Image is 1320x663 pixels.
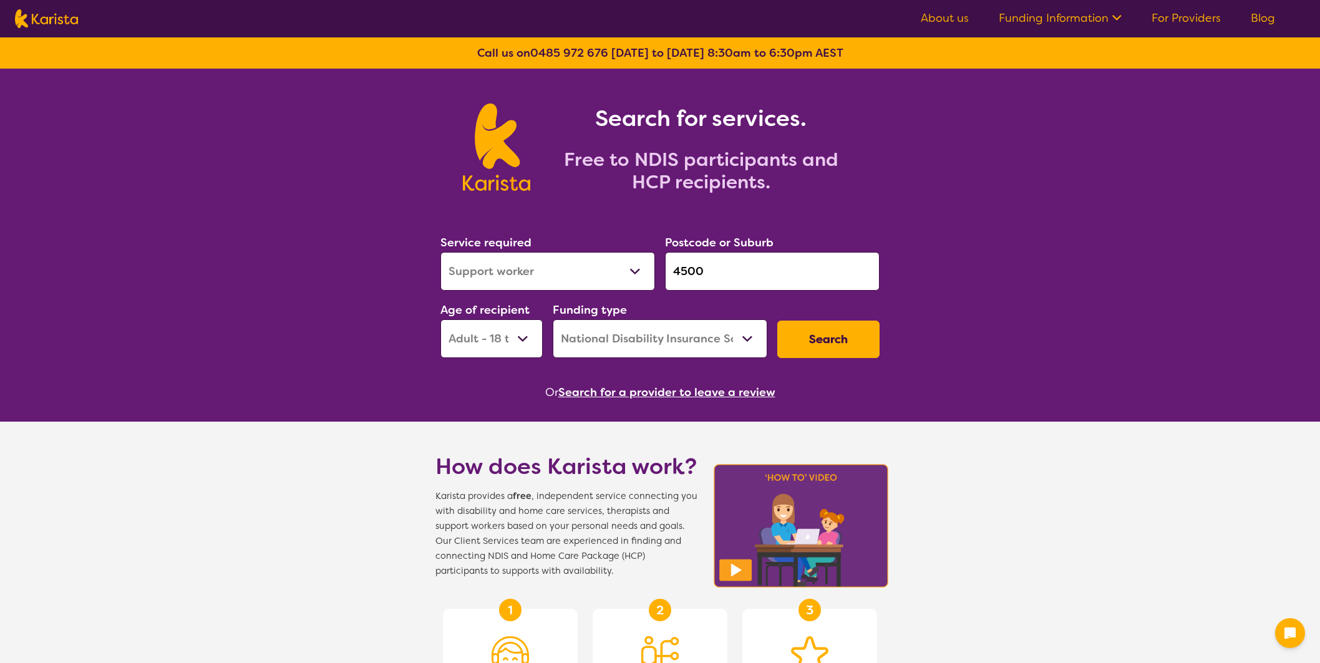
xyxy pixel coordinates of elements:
[545,104,857,133] h1: Search for services.
[545,383,558,402] span: Or
[553,302,627,317] label: Funding type
[435,452,697,482] h1: How does Karista work?
[710,460,892,591] img: Karista video
[15,9,78,28] img: Karista logo
[798,599,821,621] div: 3
[921,11,969,26] a: About us
[440,235,531,250] label: Service required
[999,11,1122,26] a: Funding Information
[665,235,774,250] label: Postcode or Suburb
[665,252,880,291] input: Type
[558,383,775,402] button: Search for a provider to leave a review
[499,599,522,621] div: 1
[649,599,671,621] div: 2
[440,302,530,317] label: Age of recipient
[777,321,880,358] button: Search
[513,490,531,502] b: free
[545,148,857,193] h2: Free to NDIS participants and HCP recipients.
[1251,11,1275,26] a: Blog
[530,46,608,60] a: 0485 972 676
[1152,11,1221,26] a: For Providers
[435,489,697,579] span: Karista provides a , independent service connecting you with disability and home care services, t...
[463,104,530,191] img: Karista logo
[477,46,843,60] b: Call us on [DATE] to [DATE] 8:30am to 6:30pm AEST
